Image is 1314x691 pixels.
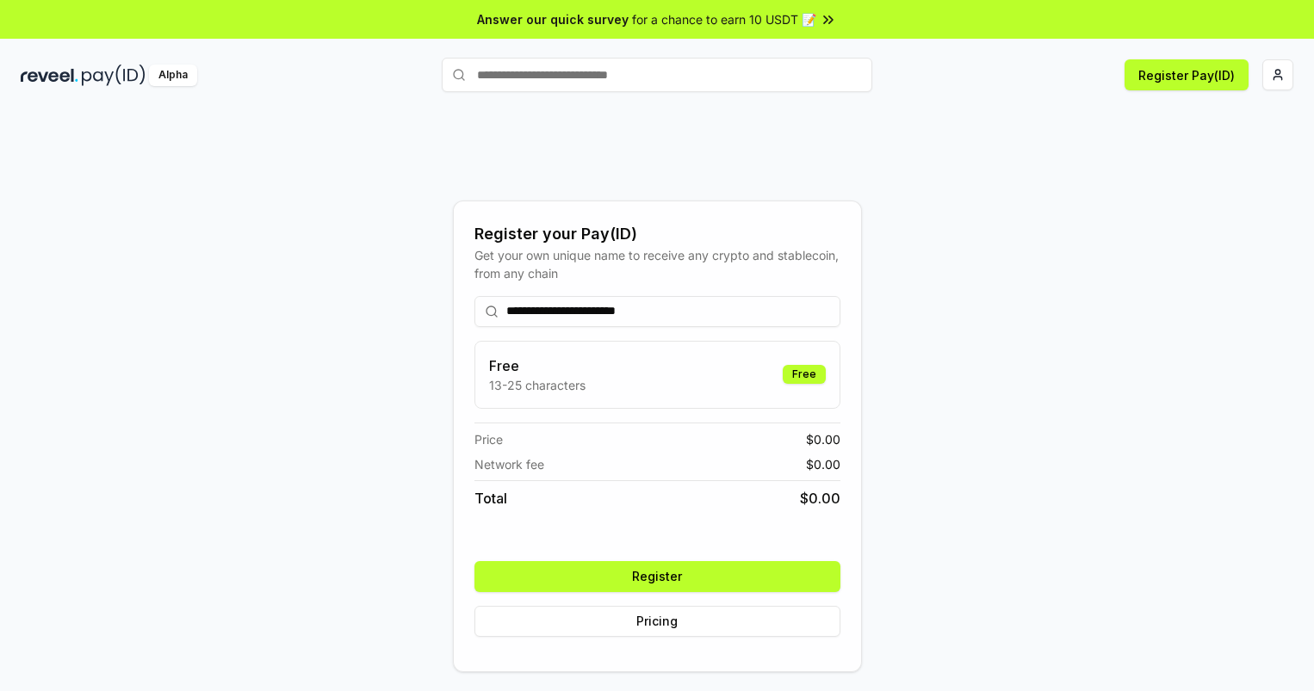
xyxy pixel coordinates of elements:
[21,65,78,86] img: reveel_dark
[474,430,503,448] span: Price
[474,606,840,637] button: Pricing
[800,488,840,509] span: $ 0.00
[783,365,826,384] div: Free
[474,222,840,246] div: Register your Pay(ID)
[806,455,840,473] span: $ 0.00
[806,430,840,448] span: $ 0.00
[149,65,197,86] div: Alpha
[1125,59,1249,90] button: Register Pay(ID)
[632,10,816,28] span: for a chance to earn 10 USDT 📝
[489,376,586,394] p: 13-25 characters
[477,10,629,28] span: Answer our quick survey
[82,65,146,86] img: pay_id
[474,246,840,282] div: Get your own unique name to receive any crypto and stablecoin, from any chain
[474,455,544,473] span: Network fee
[474,561,840,592] button: Register
[489,355,586,376] h3: Free
[474,488,507,509] span: Total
